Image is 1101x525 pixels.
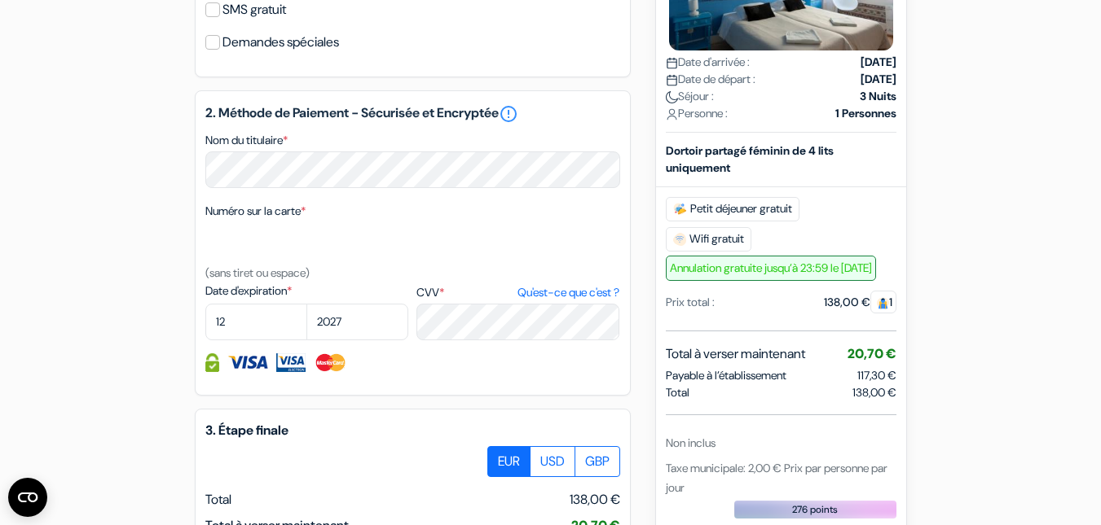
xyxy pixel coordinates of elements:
[666,71,755,88] span: Date de départ :
[857,368,896,383] span: 117,30 €
[666,91,678,103] img: moon.svg
[8,478,47,517] button: Ouvrir le widget CMP
[861,71,896,88] strong: [DATE]
[673,203,687,216] img: free_breakfast.svg
[205,353,219,372] img: Information de carte de crédit entièrement encryptée et sécurisée
[205,265,310,280] small: (sans tiret ou espace)
[499,104,518,124] a: error_outline
[487,446,531,477] label: EUR
[666,435,896,452] div: Non inclus
[852,384,896,401] span: 138,00 €
[861,54,896,71] strong: [DATE]
[530,446,575,477] label: USD
[205,104,620,124] h5: 2. Méthode de Paiement - Sécurisée et Encryptée
[222,31,339,54] label: Demandes spéciales
[205,203,306,220] label: Numéro sur la carte
[666,294,715,311] div: Prix total :
[666,105,728,122] span: Personne :
[575,446,620,477] label: GBP
[666,256,876,281] span: Annulation gratuite jusqu’à 23:59 le [DATE]
[227,353,268,372] img: Visa
[666,108,678,120] img: user_icon.svg
[666,384,689,401] span: Total
[570,490,620,510] span: 138,00 €
[314,353,347,372] img: Master Card
[205,491,231,508] span: Total
[666,461,887,495] span: Taxe municipale: 2,00 € Prix par personne par jour
[673,233,686,246] img: free_wifi.svg
[416,284,619,301] label: CVV
[517,284,619,301] a: Qu'est-ce que c'est ?
[666,88,714,105] span: Séjour :
[877,297,889,309] img: guest.svg
[205,422,620,438] h5: 3. Étape finale
[666,197,799,221] span: Petit déjeuner gratuit
[666,74,678,86] img: calendar.svg
[666,344,805,364] span: Total à verser maintenant
[488,446,620,477] div: Basic radio toggle button group
[666,367,786,384] span: Payable à l’établissement
[824,294,896,311] div: 138,00 €
[666,227,751,252] span: Wifi gratuit
[666,54,750,71] span: Date d'arrivée :
[276,353,306,372] img: Visa Electron
[666,143,834,175] b: Dortoir partagé féminin de 4 lits uniquement
[792,502,838,517] span: 276 points
[205,132,288,149] label: Nom du titulaire
[860,88,896,105] strong: 3 Nuits
[848,345,896,362] span: 20,70 €
[205,282,408,300] label: Date d'expiration
[870,291,896,313] span: 1
[835,105,896,122] strong: 1 Personnes
[666,57,678,69] img: calendar.svg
